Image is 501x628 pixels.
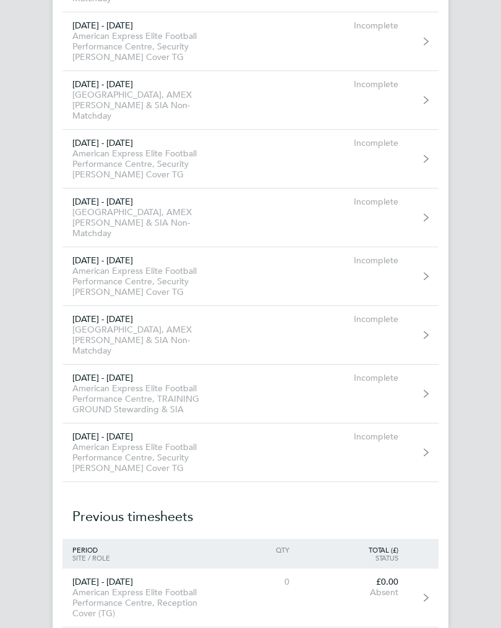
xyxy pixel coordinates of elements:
[299,315,408,325] div: Incomplete
[299,21,408,32] div: Incomplete
[62,432,228,443] div: [DATE] - [DATE]
[62,13,439,72] a: [DATE] - [DATE]American Express Elite Football Performance Centre, Security [PERSON_NAME] Cover T...
[62,138,228,149] div: [DATE] - [DATE]
[62,248,439,307] a: [DATE] - [DATE]American Express Elite Football Performance Centre, Security [PERSON_NAME] Cover T...
[299,546,408,554] div: Total (£)
[62,384,228,415] div: American Express Elite Football Performance Centre, TRAINING GROUND Stewarding & SIA
[228,546,300,554] div: Qty
[299,577,408,588] div: £0.00
[62,130,439,189] a: [DATE] - [DATE]American Express Elite Football Performance Centre, Security [PERSON_NAME] Cover T...
[62,569,439,628] a: [DATE] - [DATE]American Express Elite Football Performance Centre, Reception Cover (TG)0£0.00Absent
[62,483,439,540] h2: Previous timesheets
[299,373,408,384] div: Incomplete
[72,546,98,555] span: Period
[62,256,228,266] div: [DATE] - [DATE]
[62,424,439,483] a: [DATE] - [DATE]American Express Elite Football Performance Centre, Security [PERSON_NAME] Cover T...
[62,149,228,180] div: American Express Elite Football Performance Centre, Security [PERSON_NAME] Cover TG
[228,577,300,588] div: 0
[62,32,228,63] div: American Express Elite Football Performance Centre, Security [PERSON_NAME] Cover TG
[62,315,228,325] div: [DATE] - [DATE]
[62,577,228,588] div: [DATE] - [DATE]
[62,325,228,357] div: [GEOGRAPHIC_DATA], AMEX [PERSON_NAME] & SIA Non-Matchday
[62,197,228,208] div: [DATE] - [DATE]
[299,588,408,598] div: Absent
[62,90,228,122] div: [GEOGRAPHIC_DATA], AMEX [PERSON_NAME] & SIA Non-Matchday
[62,80,228,90] div: [DATE] - [DATE]
[62,208,228,239] div: [GEOGRAPHIC_DATA], AMEX [PERSON_NAME] & SIA Non-Matchday
[62,373,228,384] div: [DATE] - [DATE]
[299,138,408,149] div: Incomplete
[62,189,439,248] a: [DATE] - [DATE][GEOGRAPHIC_DATA], AMEX [PERSON_NAME] & SIA Non-MatchdayIncomplete
[299,554,408,562] div: Status
[62,554,228,562] div: Site / Role
[299,256,408,266] div: Incomplete
[62,72,439,130] a: [DATE] - [DATE][GEOGRAPHIC_DATA], AMEX [PERSON_NAME] & SIA Non-MatchdayIncomplete
[299,80,408,90] div: Incomplete
[299,197,408,208] div: Incomplete
[62,21,228,32] div: [DATE] - [DATE]
[62,365,439,424] a: [DATE] - [DATE]American Express Elite Football Performance Centre, TRAINING GROUND Stewarding & S...
[62,443,228,474] div: American Express Elite Football Performance Centre, Security [PERSON_NAME] Cover TG
[62,307,439,365] a: [DATE] - [DATE][GEOGRAPHIC_DATA], AMEX [PERSON_NAME] & SIA Non-MatchdayIncomplete
[62,266,228,298] div: American Express Elite Football Performance Centre, Security [PERSON_NAME] Cover TG
[299,432,408,443] div: Incomplete
[62,588,228,619] div: American Express Elite Football Performance Centre, Reception Cover (TG)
